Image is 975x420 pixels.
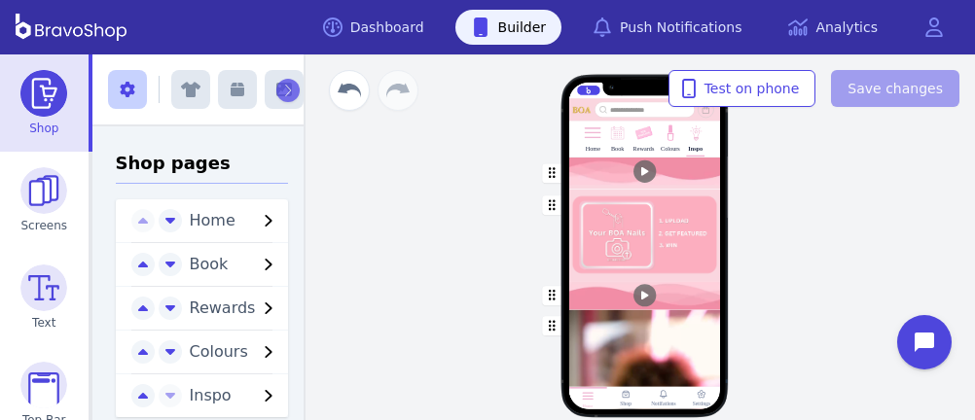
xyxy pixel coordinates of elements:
[190,255,229,273] span: Book
[182,384,289,407] button: Inspo
[116,150,289,184] h3: Shop pages
[661,146,680,153] div: Colours
[182,297,289,320] button: Rewards
[190,342,248,361] span: Colours
[668,70,816,107] button: Test on phone
[190,211,235,229] span: Home
[586,146,600,153] div: Home
[651,401,675,407] div: Notifations
[190,386,232,404] span: Inspo
[182,340,289,364] button: Colours
[848,79,943,98] span: Save changes
[582,403,593,408] div: Home
[685,79,800,98] span: Test on phone
[831,70,959,107] button: Save changes
[577,10,757,45] a: Push Notifications
[182,253,289,276] button: Book
[21,218,68,233] span: Screens
[455,10,562,45] a: Builder
[32,315,55,331] span: Text
[611,146,624,153] div: Book
[688,146,703,153] div: Inspo
[692,401,709,407] div: Settings
[16,14,126,41] img: BravoShop
[620,401,632,407] div: Shop
[307,10,440,45] a: Dashboard
[190,298,256,317] span: Rewards
[29,121,58,136] span: Shop
[182,209,289,232] button: Home
[633,146,655,153] div: Rewards
[773,10,893,45] a: Analytics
